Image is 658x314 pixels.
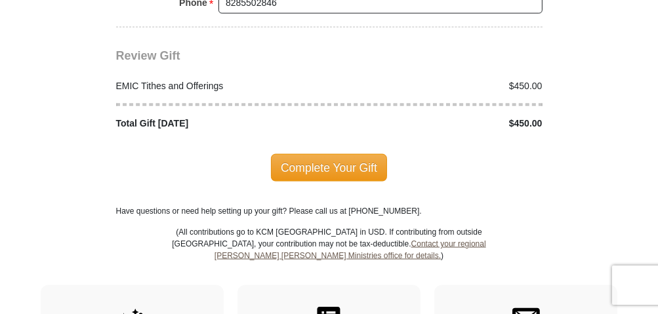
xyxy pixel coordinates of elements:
p: Have questions or need help setting up your gift? Please call us at [PHONE_NUMBER]. [116,205,543,217]
span: Complete Your Gift [271,154,387,182]
div: $450.00 [329,79,550,93]
span: Review Gift [116,49,180,62]
div: $450.00 [329,117,550,130]
p: (All contributions go to KCM [GEOGRAPHIC_DATA] in USD. If contributing from outside [GEOGRAPHIC_D... [172,226,487,285]
div: Total Gift [DATE] [109,117,329,130]
div: EMIC Tithes and Offerings [109,79,329,93]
